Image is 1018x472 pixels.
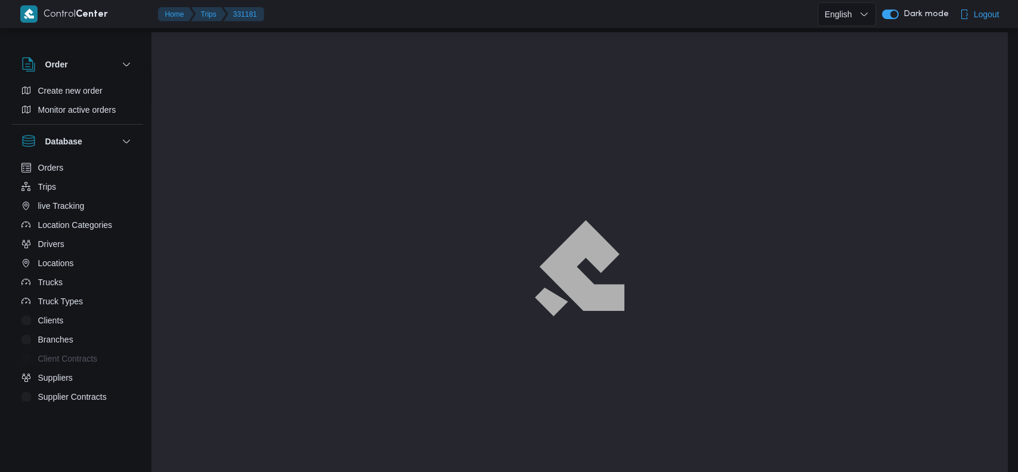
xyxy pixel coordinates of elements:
img: X8yXhbKr1z7QwAAAABJRU5ErkJggg== [20,5,38,23]
button: Order [21,57,134,72]
div: Database [12,158,143,417]
button: Client Contracts [17,349,138,368]
button: Trucks [17,273,138,292]
button: Orders [17,158,138,177]
button: Devices [17,406,138,425]
span: Orders [38,161,64,175]
b: Center [76,10,108,19]
h3: Order [45,57,68,72]
button: Location Categories [17,215,138,235]
button: 331181 [224,7,264,21]
span: Create new order [38,84,103,98]
span: Locations [38,256,74,270]
span: Supplier Contracts [38,390,107,404]
span: Drivers [38,237,64,251]
button: Monitor active orders [17,100,138,119]
img: ILLA Logo [542,227,618,309]
button: live Tracking [17,196,138,215]
span: Truck Types [38,294,83,309]
span: Client Contracts [38,351,98,366]
span: Logout [974,7,1000,21]
span: live Tracking [38,199,85,213]
button: Branches [17,330,138,349]
button: Logout [955,2,1004,26]
span: Devices [38,409,68,423]
div: Order [12,81,143,124]
button: Clients [17,311,138,330]
button: Create new order [17,81,138,100]
h3: Database [45,134,82,149]
span: Branches [38,332,73,347]
button: Locations [17,254,138,273]
button: Trips [17,177,138,196]
button: Suppliers [17,368,138,387]
span: Suppliers [38,371,73,385]
button: Supplier Contracts [17,387,138,406]
button: Trips [191,7,226,21]
span: Trucks [38,275,63,289]
span: Monitor active orders [38,103,116,117]
span: Clients [38,313,64,328]
span: Dark mode [899,10,949,19]
button: Home [158,7,194,21]
button: Database [21,134,134,149]
span: Location Categories [38,218,113,232]
button: Truck Types [17,292,138,311]
span: Trips [38,180,57,194]
button: Drivers [17,235,138,254]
